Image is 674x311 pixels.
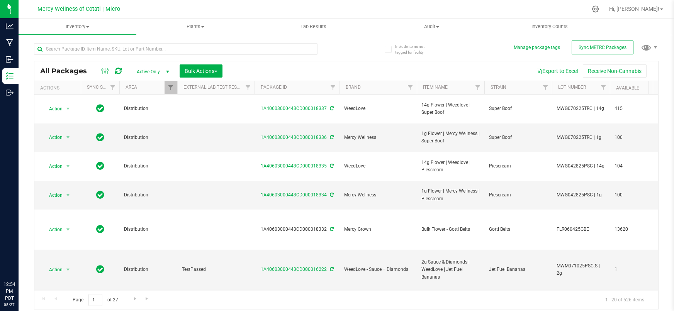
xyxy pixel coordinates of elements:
a: Filter [327,81,340,94]
span: In Sync [96,264,104,275]
a: Filter [539,81,552,94]
a: Available [616,85,639,91]
span: In Sync [96,224,104,235]
span: Super Boof [489,134,547,141]
span: 100 [615,134,644,141]
span: 1g Flower | Mercy Wellness | Piescream [421,188,480,202]
span: 100 [615,191,644,199]
span: Distribution [124,266,173,273]
span: Hi, [PERSON_NAME]! [609,6,659,12]
p: 08/27 [3,302,15,308]
a: 1A40603000443CD000018334 [261,192,327,198]
span: Sync from Compliance System [329,135,334,140]
a: Plants [136,19,254,35]
span: select [63,190,73,201]
span: MWM071025PSC.S | 2g [557,262,605,277]
span: select [63,264,73,275]
span: Mercy Wellness [344,134,412,141]
span: Distribution [124,105,173,112]
span: 14g Flower | Weedlove | Super Boof [421,101,480,116]
a: Item Name [423,85,448,90]
a: Lab Results [255,19,372,35]
a: Filter [597,81,610,94]
span: Include items not tagged for facility [395,44,434,55]
div: Manage settings [591,5,600,13]
span: All Packages [40,67,95,75]
span: WeedLove [344,105,412,112]
input: 1 [88,294,102,306]
a: Go to the last page [142,294,153,304]
span: select [63,103,73,114]
a: Filter [107,81,119,94]
span: MWG042825PSC | 1g [557,191,605,199]
span: Piescream [489,162,547,170]
span: Action [42,264,63,275]
a: Filter [404,81,417,94]
span: 415 [615,105,644,112]
a: 1A40603000443CD000016222 [261,267,327,272]
a: 1A40603000443CD000018335 [261,163,327,169]
span: Distribution [124,134,173,141]
span: Mercy Grown [344,226,412,233]
span: Lab Results [290,23,337,30]
span: 1 - 20 of 526 items [599,294,650,306]
span: Distribution [124,191,173,199]
span: MWG070225TRC | 14g [557,105,605,112]
span: MWG042825PSC | 14g [557,162,605,170]
span: In Sync [96,103,104,114]
a: Strain [491,85,506,90]
span: WeedLove [344,162,412,170]
a: Sync Status [87,85,117,90]
span: 13620 [615,226,644,233]
span: Action [42,161,63,172]
span: FLR060425GBE [557,226,605,233]
span: Sync from Compliance System [329,226,334,232]
div: 1A40603000443CD000018332 [253,226,341,233]
span: Bulk Flower - Gotti Belts [421,226,480,233]
span: select [63,161,73,172]
span: Mercy Wellness [344,191,412,199]
span: Sync from Compliance System [329,267,334,272]
button: Export to Excel [531,64,583,78]
input: Search Package ID, Item Name, SKU, Lot or Part Number... [34,43,317,55]
inline-svg: Inventory [6,72,14,80]
inline-svg: Inbound [6,56,14,63]
a: External Lab Test Result [183,85,244,90]
a: Inventory [19,19,136,35]
a: Area [126,85,137,90]
a: Audit [372,19,490,35]
span: Gotti Belts [489,226,547,233]
span: WeedLove - Sauce + Diamonds [344,266,412,273]
div: Actions [40,85,78,91]
a: Lot Number [558,85,586,90]
span: 2g Sauce & Diamonds | WeedLove | Jet Fuel Bananas [421,259,480,281]
span: Inventory [19,23,136,30]
span: Action [42,190,63,201]
span: Audit [373,23,490,30]
inline-svg: Manufacturing [6,39,14,47]
span: MWG070225TRC | 1g [557,134,605,141]
a: Inventory Counts [491,19,608,35]
p: 12:54 PM PDT [3,281,15,302]
span: 14g Flower | Weedlove | Piescream [421,159,480,174]
inline-svg: Analytics [6,22,14,30]
button: Sync METRC Packages [572,41,633,54]
a: 1A40603000443CD000018336 [261,135,327,140]
a: Filter [242,81,255,94]
span: 1g Flower | Mercy Wellness | Super Boof [421,130,480,145]
span: In Sync [96,189,104,200]
button: Receive Non-Cannabis [583,64,647,78]
span: Bulk Actions [185,68,217,74]
a: Package ID [261,85,287,90]
span: 1 [615,266,644,273]
button: Bulk Actions [180,64,222,78]
a: 1A40603000443CD000018337 [261,106,327,111]
span: Jet Fuel Bananas [489,266,547,273]
span: Inventory Counts [521,23,578,30]
span: Action [42,103,63,114]
span: In Sync [96,132,104,143]
span: Piescream [489,191,547,199]
a: Filter [472,81,484,94]
span: Sync from Compliance System [329,192,334,198]
span: In Sync [96,161,104,171]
